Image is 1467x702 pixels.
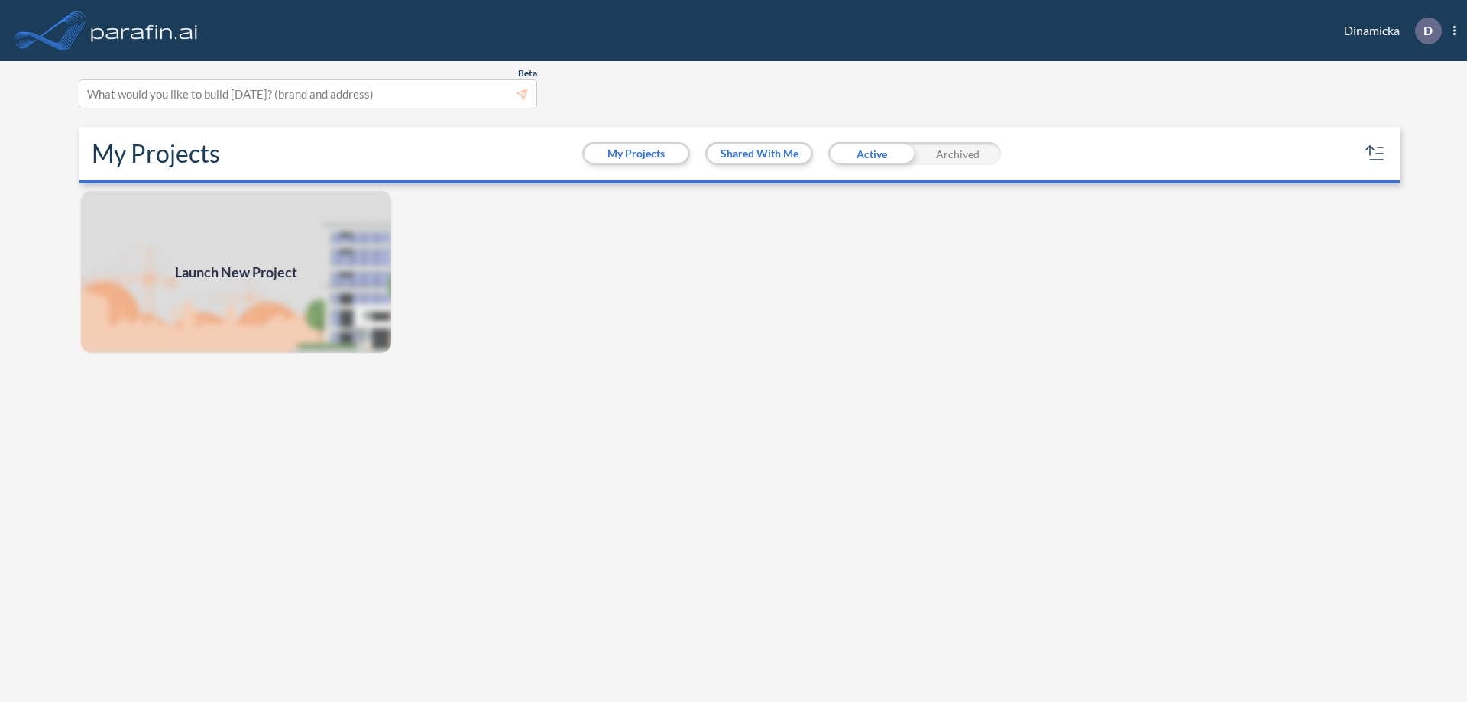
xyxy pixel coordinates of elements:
[518,67,537,79] span: Beta
[1321,18,1456,44] div: Dinamicka
[1363,141,1388,166] button: sort
[828,142,915,165] div: Active
[92,139,220,168] h2: My Projects
[88,15,201,46] img: logo
[915,142,1001,165] div: Archived
[79,189,393,354] img: add
[585,144,688,163] button: My Projects
[1423,24,1433,37] p: D
[79,189,393,354] a: Launch New Project
[708,144,811,163] button: Shared With Me
[175,262,297,283] span: Launch New Project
